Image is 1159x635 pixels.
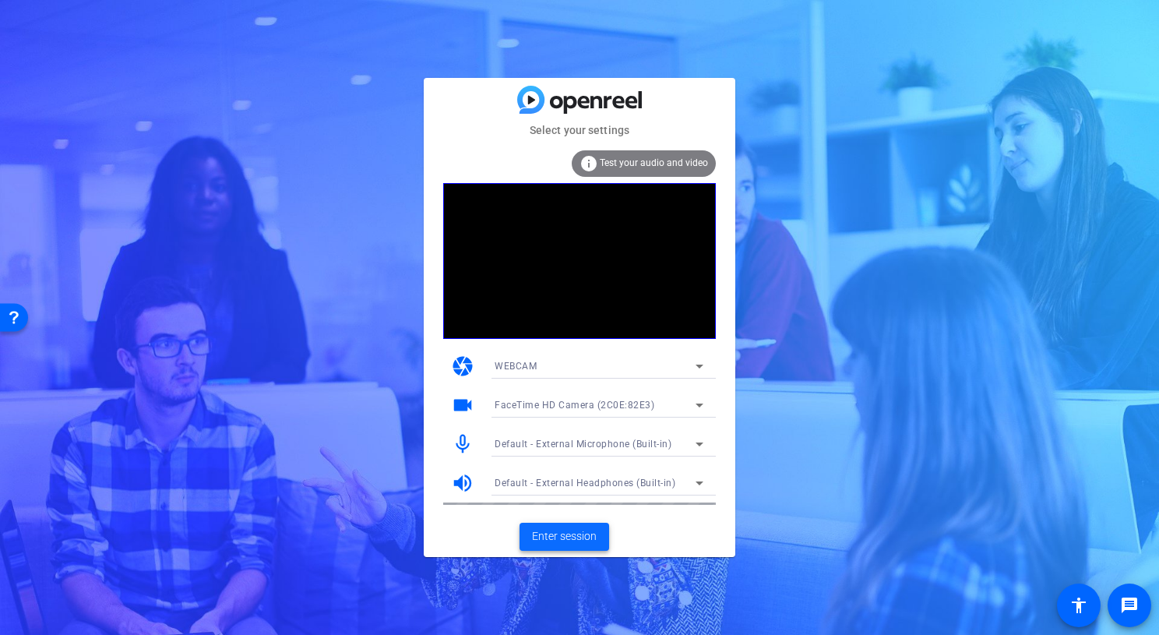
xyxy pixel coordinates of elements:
[495,400,654,411] span: FaceTime HD Camera (2C0E:82E3)
[451,471,474,495] mat-icon: volume_up
[1120,596,1139,615] mat-icon: message
[495,361,537,372] span: WEBCAM
[495,478,675,489] span: Default - External Headphones (Built-in)
[451,432,474,456] mat-icon: mic_none
[451,355,474,378] mat-icon: camera
[600,157,708,168] span: Test your audio and video
[1069,596,1088,615] mat-icon: accessibility
[532,528,597,545] span: Enter session
[424,122,735,139] mat-card-subtitle: Select your settings
[579,154,598,173] mat-icon: info
[495,439,671,450] span: Default - External Microphone (Built-in)
[517,86,642,113] img: blue-gradient.svg
[520,523,609,551] button: Enter session
[451,393,474,417] mat-icon: videocam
